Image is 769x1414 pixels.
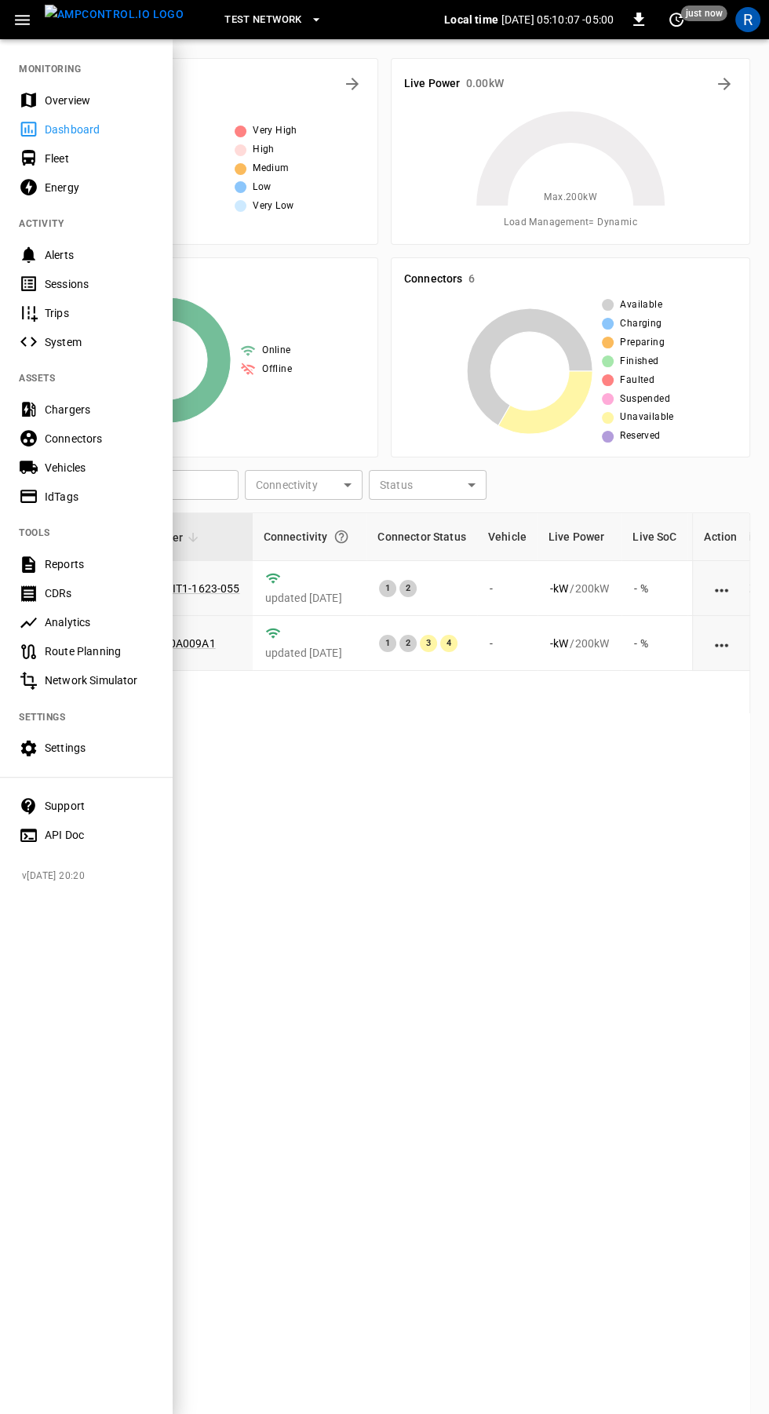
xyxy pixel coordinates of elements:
[444,12,498,27] p: Local time
[45,247,154,263] div: Alerts
[45,122,154,137] div: Dashboard
[45,151,154,166] div: Fleet
[681,5,727,21] span: just now
[45,180,154,195] div: Energy
[45,5,184,24] img: ampcontrol.io logo
[45,489,154,505] div: IdTags
[45,585,154,601] div: CDRs
[45,614,154,630] div: Analytics
[45,93,154,108] div: Overview
[45,334,154,350] div: System
[45,798,154,814] div: Support
[45,556,154,572] div: Reports
[45,740,154,756] div: Settings
[45,460,154,476] div: Vehicles
[224,11,301,29] span: Test Network
[45,827,154,843] div: API Doc
[45,402,154,417] div: Chargers
[664,7,689,32] button: set refresh interval
[45,431,154,446] div: Connectors
[45,305,154,321] div: Trips
[45,672,154,688] div: Network Simulator
[501,12,614,27] p: [DATE] 05:10:07 -05:00
[735,7,760,32] div: profile-icon
[45,276,154,292] div: Sessions
[45,643,154,659] div: Route Planning
[22,869,160,884] span: v [DATE] 20:20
